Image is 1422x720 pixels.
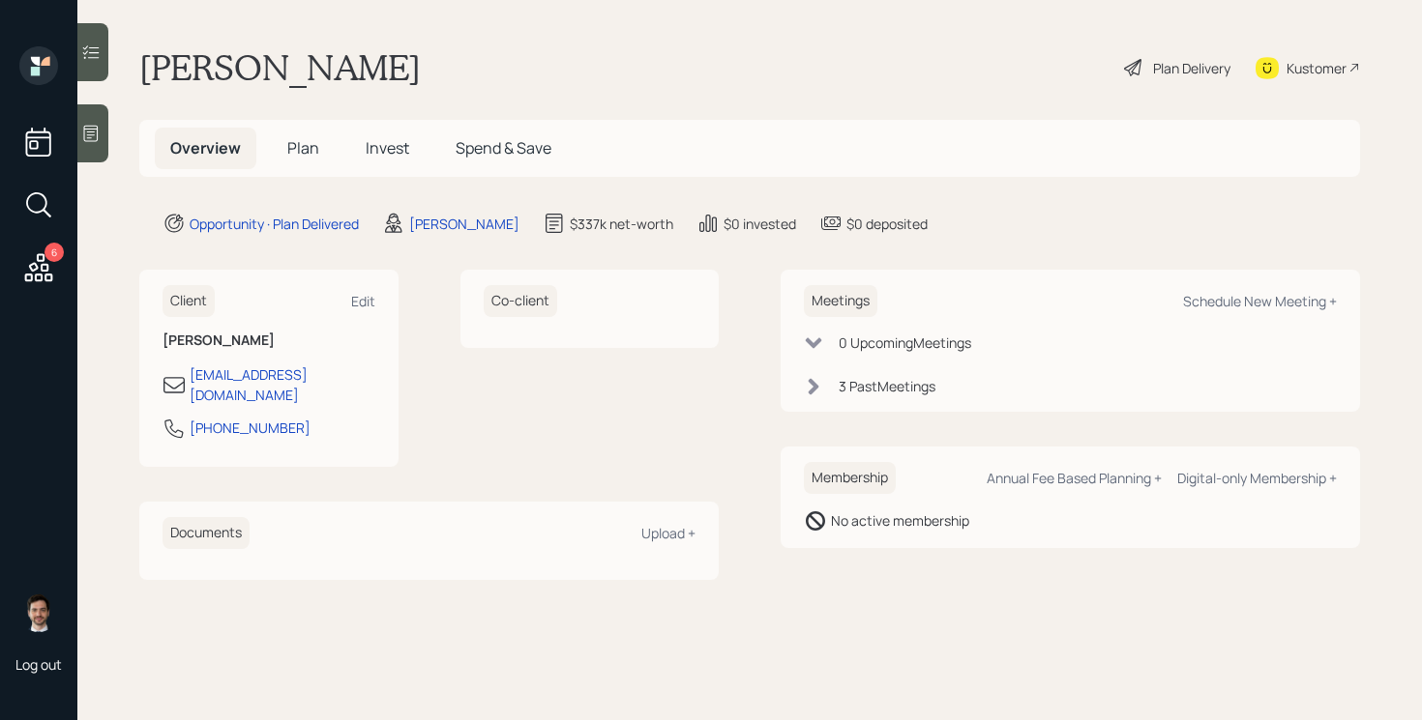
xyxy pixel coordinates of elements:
span: Overview [170,137,241,158]
div: Log out [15,655,62,674]
h6: Membership [804,462,896,494]
div: Opportunity · Plan Delivered [190,214,359,234]
div: 3 Past Meeting s [839,376,935,396]
span: Spend & Save [456,137,551,158]
h6: Co-client [484,285,557,317]
div: $337k net-worth [570,214,673,234]
span: Plan [287,137,319,158]
div: Schedule New Meeting + [1183,292,1337,310]
span: Invest [366,137,409,158]
div: [PERSON_NAME] [409,214,519,234]
div: [EMAIL_ADDRESS][DOMAIN_NAME] [190,364,375,405]
div: 6 [44,243,64,262]
h1: [PERSON_NAME] [139,46,421,89]
img: jonah-coleman-headshot.png [19,593,58,632]
div: Annual Fee Based Planning + [987,469,1162,487]
h6: Documents [163,517,250,549]
div: $0 deposited [846,214,928,234]
h6: Meetings [804,285,877,317]
div: 0 Upcoming Meeting s [839,332,971,353]
div: Kustomer [1287,58,1347,78]
div: Upload + [641,524,696,542]
div: $0 invested [724,214,796,234]
div: Digital-only Membership + [1177,469,1337,487]
div: Edit [351,292,375,310]
h6: [PERSON_NAME] [163,332,375,349]
h6: Client [163,285,215,317]
div: No active membership [831,510,969,531]
div: Plan Delivery [1153,58,1230,78]
div: [PHONE_NUMBER] [190,418,311,438]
